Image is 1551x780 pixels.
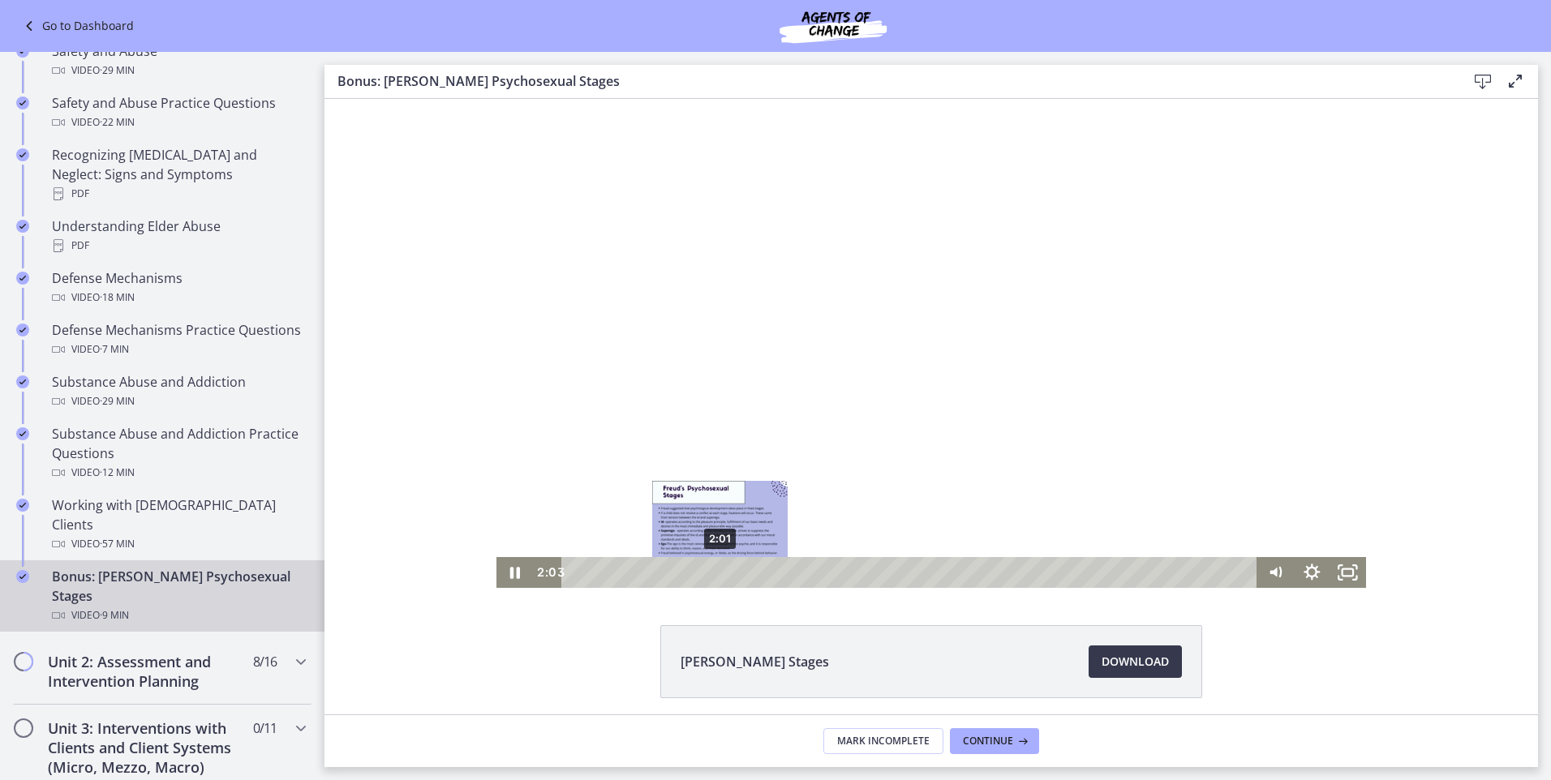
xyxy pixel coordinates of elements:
[52,463,305,482] div: Video
[100,534,135,554] span: · 57 min
[100,606,129,625] span: · 9 min
[52,372,305,411] div: Substance Abuse and Addiction
[100,463,135,482] span: · 12 min
[950,728,1039,754] button: Continue
[969,458,1006,489] button: Show settings menu
[52,236,305,255] div: PDF
[100,340,129,359] span: · 7 min
[52,145,305,204] div: Recognizing [MEDICAL_DATA] and Neglect: Signs and Symptoms
[52,216,305,255] div: Understanding Elder Abuse
[52,61,305,80] div: Video
[253,652,277,671] span: 8 / 16
[823,728,943,754] button: Mark Incomplete
[16,148,29,161] i: Completed
[52,184,305,204] div: PDF
[837,735,930,748] span: Mark Incomplete
[19,16,134,36] a: Go to Dashboard
[52,93,305,132] div: Safety and Abuse Practice Questions
[933,458,969,489] button: Mute
[16,96,29,109] i: Completed
[16,272,29,285] i: Completed
[681,652,829,671] span: [PERSON_NAME] Stages
[52,606,305,625] div: Video
[736,6,930,45] img: Agents of Change Social Work Test Prep
[52,340,305,359] div: Video
[963,735,1013,748] span: Continue
[1005,458,1042,489] button: Fullscreen
[100,61,135,80] span: · 29 min
[48,718,246,777] h2: Unit 3: Interventions with Clients and Client Systems (Micro, Mezzo, Macro)
[16,220,29,233] i: Completed
[52,113,305,132] div: Video
[324,99,1538,588] iframe: Video Lesson
[52,288,305,307] div: Video
[52,392,305,411] div: Video
[52,495,305,554] div: Working with [DEMOGRAPHIC_DATA] Clients
[52,268,305,307] div: Defense Mechanisms
[16,427,29,440] i: Completed
[253,718,277,738] span: 0 / 11
[52,424,305,482] div: Substance Abuse and Addiction Practice Questions
[16,324,29,336] i: Completed
[48,652,246,691] h2: Unit 2: Assessment and Intervention Planning
[52,41,305,80] div: Safety and Abuse
[16,499,29,512] i: Completed
[52,320,305,359] div: Defense Mechanisms Practice Questions
[16,570,29,583] i: Completed
[52,534,305,554] div: Video
[100,392,135,411] span: · 29 min
[100,288,135,307] span: · 18 min
[1102,652,1169,671] span: Download
[52,567,305,625] div: Bonus: [PERSON_NAME] Psychosexual Stages
[100,113,135,132] span: · 22 min
[16,375,29,388] i: Completed
[1089,645,1182,678] a: Download
[337,71,1441,91] h3: Bonus: [PERSON_NAME] Psychosexual Stages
